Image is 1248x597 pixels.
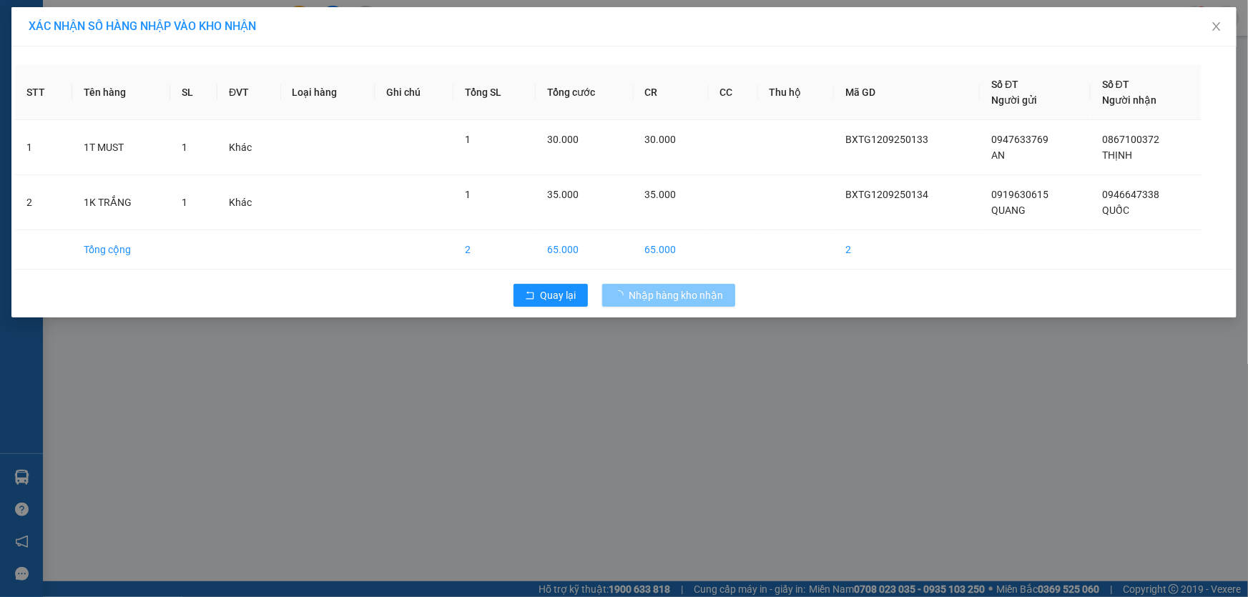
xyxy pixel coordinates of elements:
[991,94,1037,106] span: Người gửi
[72,230,170,270] td: Tổng cộng
[375,65,453,120] th: Ghi chú
[547,189,579,200] span: 35.000
[645,189,677,200] span: 35.000
[514,284,588,307] button: rollbackQuay lại
[845,134,928,145] span: BXTG1209250133
[453,230,536,270] td: 2
[29,19,256,33] span: XÁC NHẬN SỐ HÀNG NHẬP VÀO KHO NHẬN
[1102,189,1159,200] span: 0946647338
[634,65,709,120] th: CR
[991,189,1048,200] span: 0919630615
[72,175,170,230] td: 1K TRẮNG
[1102,149,1132,161] span: THỊNH
[465,134,471,145] span: 1
[465,189,471,200] span: 1
[991,149,1005,161] span: AN
[845,189,928,200] span: BXTG1209250134
[170,65,217,120] th: SL
[634,230,709,270] td: 65.000
[182,142,187,153] span: 1
[15,65,72,120] th: STT
[72,65,170,120] th: Tên hàng
[1102,94,1156,106] span: Người nhận
[645,134,677,145] span: 30.000
[709,65,758,120] th: CC
[547,134,579,145] span: 30.000
[536,230,634,270] td: 65.000
[15,120,72,175] td: 1
[217,65,280,120] th: ĐVT
[602,284,735,307] button: Nhập hàng kho nhận
[1211,21,1222,32] span: close
[834,230,980,270] td: 2
[991,134,1048,145] span: 0947633769
[72,120,170,175] td: 1T MUST
[758,65,834,120] th: Thu hộ
[834,65,980,120] th: Mã GD
[15,175,72,230] td: 2
[991,79,1018,90] span: Số ĐT
[1102,79,1129,90] span: Số ĐT
[217,120,280,175] td: Khác
[1197,7,1237,47] button: Close
[453,65,536,120] th: Tổng SL
[629,287,724,303] span: Nhập hàng kho nhận
[541,287,576,303] span: Quay lại
[536,65,634,120] th: Tổng cước
[991,204,1026,216] span: QUANG
[614,290,629,300] span: loading
[1102,134,1159,145] span: 0867100372
[525,290,535,302] span: rollback
[281,65,375,120] th: Loại hàng
[182,197,187,208] span: 1
[217,175,280,230] td: Khác
[1102,204,1129,216] span: QUỐC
